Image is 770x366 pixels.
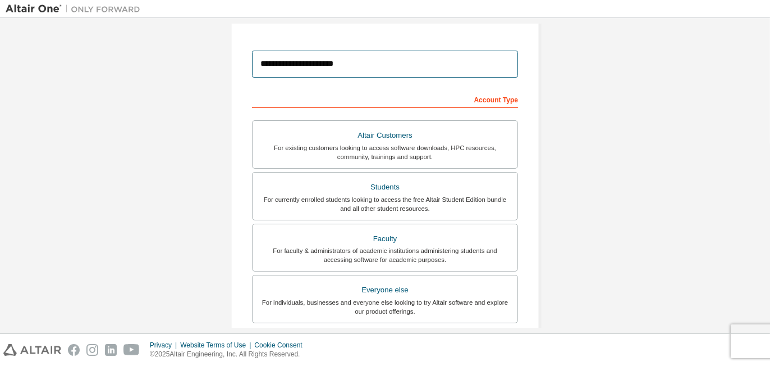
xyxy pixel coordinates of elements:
img: altair_logo.svg [3,344,61,356]
div: For existing customers looking to access software downloads, HPC resources, community, trainings ... [259,143,511,161]
p: © 2025 Altair Engineering, Inc. All Rights Reserved. [150,350,309,359]
div: Everyone else [259,282,511,298]
img: linkedin.svg [105,344,117,356]
img: Altair One [6,3,146,15]
div: For individuals, businesses and everyone else looking to try Altair software and explore our prod... [259,298,511,316]
div: Privacy [150,341,180,350]
div: For currently enrolled students looking to access the free Altair Student Edition bundle and all ... [259,195,511,213]
div: Students [259,179,511,195]
div: Website Terms of Use [180,341,254,350]
img: facebook.svg [68,344,80,356]
img: youtube.svg [123,344,140,356]
div: Altair Customers [259,128,511,143]
div: Account Type [252,90,518,108]
div: Cookie Consent [254,341,309,350]
div: For faculty & administrators of academic institutions administering students and accessing softwa... [259,246,511,264]
div: Faculty [259,231,511,247]
img: instagram.svg [86,344,98,356]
